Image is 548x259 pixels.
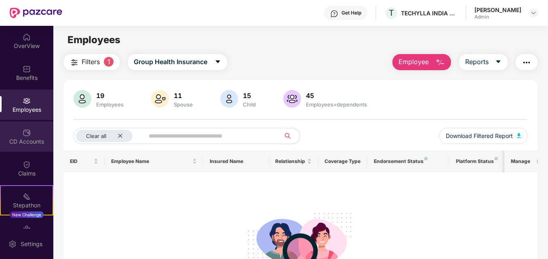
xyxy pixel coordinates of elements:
img: svg+xml;base64,PHN2ZyB4bWxucz0iaHR0cDovL3d3dy53My5vcmcvMjAwMC9zdmciIHhtbG5zOnhsaW5rPSJodHRwOi8vd3... [283,90,301,108]
span: Employee Name [111,158,191,165]
img: svg+xml;base64,PHN2ZyB4bWxucz0iaHR0cDovL3d3dy53My5vcmcvMjAwMC9zdmciIHhtbG5zOnhsaW5rPSJodHRwOi8vd3... [435,58,445,67]
div: TECHYLLA INDIA PRIVATE LIMITED [401,9,457,17]
div: Platform Status [456,158,500,165]
th: Manage [504,150,537,172]
img: svg+xml;base64,PHN2ZyB4bWxucz0iaHR0cDovL3d3dy53My5vcmcvMjAwMC9zdmciIHdpZHRoPSI4IiBoZWlnaHQ9IjgiIH... [424,157,428,160]
div: Settings [18,240,45,248]
img: svg+xml;base64,PHN2ZyBpZD0iSGVscC0zMngzMiIgeG1sbnM9Imh0dHA6Ly93d3cudzMub3JnLzIwMDAvc3ZnIiB3aWR0aD... [330,10,338,18]
div: [PERSON_NAME] [474,6,521,14]
span: T [389,8,394,18]
div: 19 [95,92,125,100]
span: caret-down [215,58,221,66]
div: Spouse [172,101,194,108]
button: search [280,128,300,144]
img: svg+xml;base64,PHN2ZyB4bWxucz0iaHR0cDovL3d3dy53My5vcmcvMjAwMC9zdmciIHdpZHRoPSIyNCIgaGVpZ2h0PSIyNC... [70,58,79,67]
img: svg+xml;base64,PHN2ZyBpZD0iSG9tZSIgeG1sbnM9Imh0dHA6Ly93d3cudzMub3JnLzIwMDAvc3ZnIiB3aWR0aD0iMjAiIG... [23,33,31,41]
span: caret-down [495,58,502,66]
button: Employee [392,54,451,70]
div: 11 [172,92,194,100]
span: Reports [465,57,489,67]
img: svg+xml;base64,PHN2ZyB4bWxucz0iaHR0cDovL3d3dy53My5vcmcvMjAwMC9zdmciIHdpZHRoPSIyMSIgaGVpZ2h0PSIyMC... [23,192,31,201]
img: svg+xml;base64,PHN2ZyBpZD0iU2V0dGluZy0yMHgyMCIgeG1sbnM9Imh0dHA6Ly93d3cudzMub3JnLzIwMDAvc3ZnIiB3aW... [8,240,17,248]
img: svg+xml;base64,PHN2ZyB4bWxucz0iaHR0cDovL3d3dy53My5vcmcvMjAwMC9zdmciIHdpZHRoPSIyNCIgaGVpZ2h0PSIyNC... [522,58,531,67]
button: Filters1 [63,54,120,70]
button: Clear allclose [74,128,147,144]
span: Download Filtered Report [446,132,513,140]
div: 45 [304,92,369,100]
th: Coverage Type [318,150,367,172]
div: Employees+dependents [304,101,369,108]
button: Reportscaret-down [459,54,508,70]
div: Employees [95,101,125,108]
div: New Challenge [10,211,44,218]
span: Clear all [86,133,106,139]
button: Download Filtered Report [439,128,527,144]
div: Endorsement Status [374,158,443,165]
img: svg+xml;base64,PHN2ZyBpZD0iQ2xhaW0iIHhtbG5zPSJodHRwOi8vd3d3LnczLm9yZy8yMDAwL3N2ZyIgd2lkdGg9IjIwIi... [23,161,31,169]
span: close [118,133,123,138]
img: svg+xml;base64,PHN2ZyBpZD0iRW1wbG95ZWVzIiB4bWxucz0iaHR0cDovL3d3dy53My5vcmcvMjAwMC9zdmciIHdpZHRoPS... [23,97,31,105]
th: Insured Name [203,150,269,172]
span: Filters [82,57,100,67]
span: 1 [104,57,114,67]
img: svg+xml;base64,PHN2ZyB4bWxucz0iaHR0cDovL3d3dy53My5vcmcvMjAwMC9zdmciIHhtbG5zOnhsaW5rPSJodHRwOi8vd3... [74,90,91,108]
div: Stepathon [1,201,53,209]
th: EID [63,150,105,172]
button: Group Health Insurancecaret-down [128,54,227,70]
span: Employee [398,57,429,67]
img: svg+xml;base64,PHN2ZyBpZD0iQ0RfQWNjb3VudHMiIGRhdGEtbmFtZT0iQ0QgQWNjb3VudHMiIHhtbG5zPSJodHRwOi8vd3... [23,129,31,137]
span: Group Health Insurance [134,57,207,67]
img: svg+xml;base64,PHN2ZyB4bWxucz0iaHR0cDovL3d3dy53My5vcmcvMjAwMC9zdmciIHdpZHRoPSI4IiBoZWlnaHQ9IjgiIH... [495,157,498,160]
span: EID [70,158,92,165]
span: Employees [67,34,120,46]
img: svg+xml;base64,PHN2ZyB4bWxucz0iaHR0cDovL3d3dy53My5vcmcvMjAwMC9zdmciIHhtbG5zOnhsaW5rPSJodHRwOi8vd3... [220,90,238,108]
img: svg+xml;base64,PHN2ZyBpZD0iRW5kb3JzZW1lbnRzIiB4bWxucz0iaHR0cDovL3d3dy53My5vcmcvMjAwMC9zdmciIHdpZH... [23,224,31,232]
th: Employee Name [105,150,203,172]
th: Relationship [269,150,318,172]
img: svg+xml;base64,PHN2ZyB4bWxucz0iaHR0cDovL3d3dy53My5vcmcvMjAwMC9zdmciIHhtbG5zOnhsaW5rPSJodHRwOi8vd3... [517,133,521,138]
img: svg+xml;base64,PHN2ZyBpZD0iQmVuZWZpdHMiIHhtbG5zPSJodHRwOi8vd3d3LnczLm9yZy8yMDAwL3N2ZyIgd2lkdGg9Ij... [23,65,31,73]
img: svg+xml;base64,PHN2ZyB4bWxucz0iaHR0cDovL3d3dy53My5vcmcvMjAwMC9zdmciIHhtbG5zOnhsaW5rPSJodHRwOi8vd3... [151,90,169,108]
img: New Pazcare Logo [10,8,62,18]
div: Get Help [341,10,361,16]
div: Child [241,101,257,108]
span: Relationship [275,158,306,165]
span: search [280,133,296,139]
div: 15 [241,92,257,100]
img: svg+xml;base64,PHN2ZyBpZD0iRHJvcGRvd24tMzJ4MzIiIHhtbG5zPSJodHRwOi8vd3d3LnczLm9yZy8yMDAwL3N2ZyIgd2... [530,10,537,16]
div: Admin [474,14,521,20]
